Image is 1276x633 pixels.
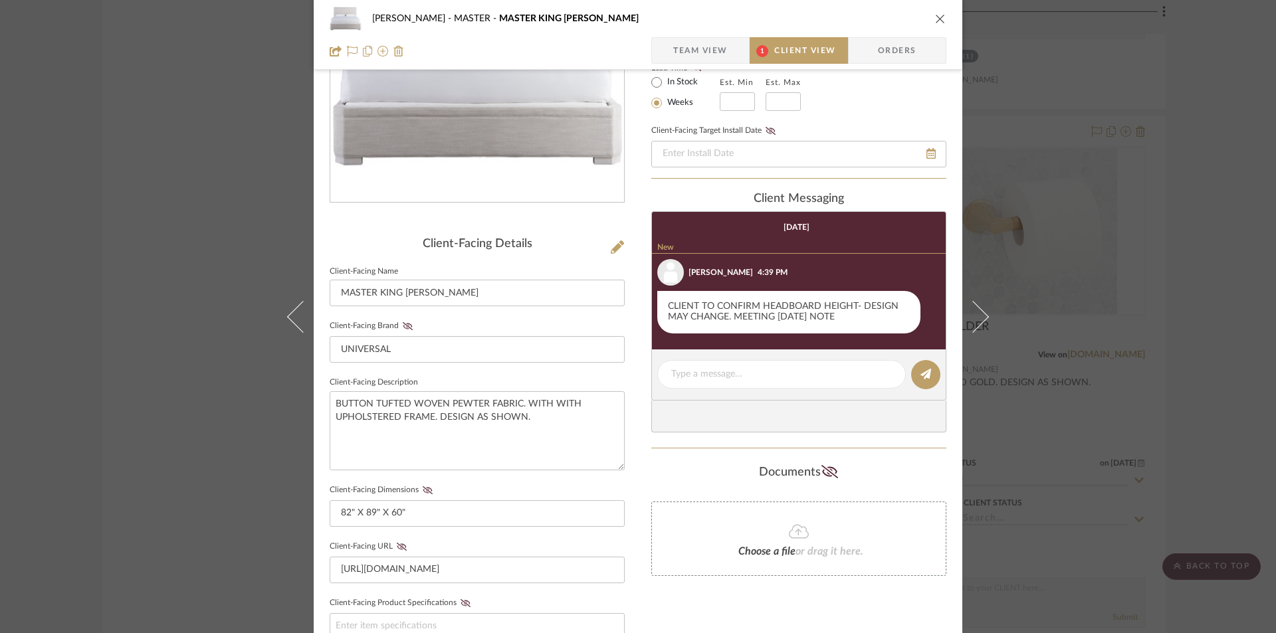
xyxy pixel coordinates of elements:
[330,5,362,32] img: 44c445e0-34ec-4652-a68b-52ceb68123d5_48x40.jpg
[651,192,946,207] div: client Messaging
[330,280,625,306] input: Enter Client-Facing Item Name
[665,76,698,88] label: In Stock
[796,546,863,557] span: or drag it here.
[330,321,417,331] label: Client-Facing Brand
[651,141,946,167] input: Enter Install Date
[657,259,684,286] img: user_avatar.png
[419,486,437,495] button: Client-Facing Dimensions
[762,126,780,136] button: Client-Facing Target Install Date
[689,266,753,278] div: [PERSON_NAME]
[651,126,780,136] label: Client-Facing Target Install Date
[372,14,454,23] span: [PERSON_NAME]
[758,266,788,278] div: 4:39 PM
[457,598,475,608] button: Client-Facing Product Specifications
[399,321,417,331] button: Client-Facing Brand
[499,14,639,23] span: MASTER KING [PERSON_NAME]
[330,598,475,608] label: Client-Facing Product Specifications
[651,74,720,111] mat-radio-group: Select item type
[330,336,625,363] input: Enter Client-Facing Brand
[330,268,398,275] label: Client-Facing Name
[651,462,946,483] div: Documents
[774,37,835,64] span: Client View
[665,97,693,109] label: Weeks
[756,45,768,57] span: 1
[934,13,946,25] button: close
[330,379,418,386] label: Client-Facing Description
[330,542,411,551] label: Client-Facing URL
[652,242,946,254] div: New
[784,223,809,232] div: [DATE]
[720,78,754,87] label: Est. Min
[330,500,625,527] input: Enter item dimensions
[330,557,625,583] input: Enter item URL
[330,237,625,252] div: Client-Facing Details
[330,486,437,495] label: Client-Facing Dimensions
[673,37,728,64] span: Team View
[454,14,499,23] span: MASTER
[393,542,411,551] button: Client-Facing URL
[863,37,931,64] span: Orders
[393,46,404,56] img: Remove from project
[657,291,920,333] div: CLIENT TO CONFIRM HEADBOARD HEIGHT- DESIGN MAY CHANGE. MEETING [DATE] NOTE
[766,78,801,87] label: Est. Max
[738,546,796,557] span: Choose a file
